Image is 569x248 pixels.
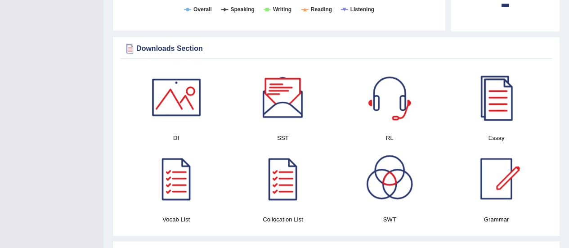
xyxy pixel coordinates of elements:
[123,42,550,55] div: Downloads Section
[448,133,545,143] h4: Essay
[341,133,439,143] h4: RL
[193,6,212,13] tspan: Overall
[350,6,374,13] tspan: Listening
[448,215,545,224] h4: Grammar
[127,215,225,224] h4: Vocab List
[234,215,332,224] h4: Collocation List
[234,133,332,143] h4: SST
[273,6,291,13] tspan: Writing
[311,6,332,13] tspan: Reading
[341,215,439,224] h4: SWT
[127,133,225,143] h4: DI
[230,6,254,13] tspan: Speaking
